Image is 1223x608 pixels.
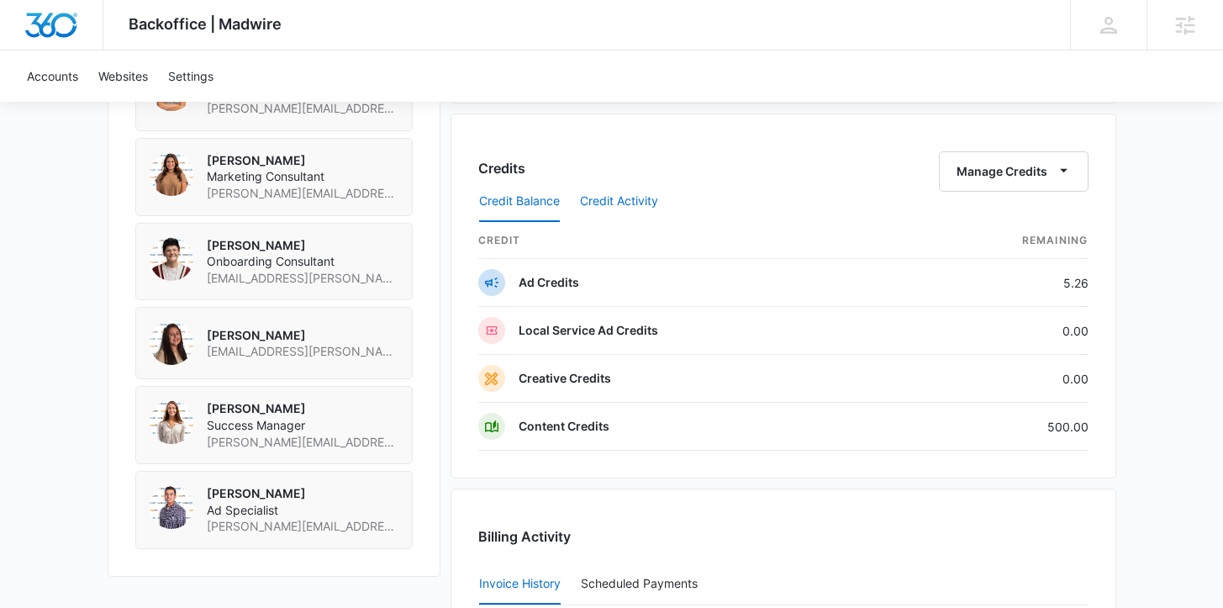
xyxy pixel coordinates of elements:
[207,100,398,117] span: [PERSON_NAME][EMAIL_ADDRESS][PERSON_NAME][DOMAIN_NAME]
[207,417,398,434] span: Success Manager
[910,307,1089,355] td: 0.00
[478,223,910,259] th: credit
[519,322,658,339] p: Local Service Ad Credits
[580,182,658,222] button: Credit Activity
[207,502,398,519] span: Ad Specialist
[519,274,579,291] p: Ad Credits
[478,526,1089,547] h3: Billing Activity
[479,182,560,222] button: Credit Balance
[207,152,398,169] p: [PERSON_NAME]
[519,418,609,435] p: Content Credits
[207,270,398,287] span: [EMAIL_ADDRESS][PERSON_NAME][DOMAIN_NAME]
[88,50,158,102] a: Websites
[207,400,398,417] p: [PERSON_NAME]
[207,168,398,185] span: Marketing Consultant
[939,151,1089,192] button: Manage Credits
[158,50,224,102] a: Settings
[150,321,193,365] img: Audriana Talamantes
[207,237,398,254] p: [PERSON_NAME]
[17,50,88,102] a: Accounts
[207,434,398,451] span: [PERSON_NAME][EMAIL_ADDRESS][DOMAIN_NAME]
[207,485,398,502] p: [PERSON_NAME]
[207,253,398,270] span: Onboarding Consultant
[478,158,525,178] h3: Credits
[207,185,398,202] span: [PERSON_NAME][EMAIL_ADDRESS][PERSON_NAME][DOMAIN_NAME]
[207,327,398,344] p: [PERSON_NAME]
[910,259,1089,307] td: 5.26
[910,223,1089,259] th: Remaining
[150,485,193,529] img: Brent Avila
[129,15,282,33] span: Backoffice | Madwire
[581,578,704,589] div: Scheduled Payments
[150,237,193,281] img: Eryn Anderson
[150,152,193,196] img: Jennifer Roberts
[910,403,1089,451] td: 500.00
[207,343,398,360] span: [EMAIL_ADDRESS][PERSON_NAME][DOMAIN_NAME]
[910,355,1089,403] td: 0.00
[479,564,561,605] button: Invoice History
[519,370,611,387] p: Creative Credits
[207,518,398,535] span: [PERSON_NAME][EMAIL_ADDRESS][PERSON_NAME][DOMAIN_NAME]
[150,400,193,444] img: Kaitlyn Thiem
